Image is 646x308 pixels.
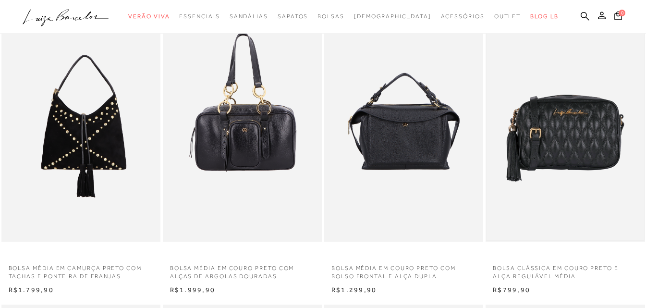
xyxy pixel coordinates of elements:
[494,13,521,20] span: Outlet
[530,8,558,25] a: BLOG LB
[354,8,431,25] a: noSubCategoriesText
[278,8,308,25] a: categoryNavScreenReaderText
[487,5,644,241] img: BOLSA CLÁSSICA EM COURO PRETO E ALÇA REGULÁVEL MÉDIA
[317,8,344,25] a: categoryNavScreenReaderText
[230,8,268,25] a: categoryNavScreenReaderText
[9,286,54,294] span: R$1.799,90
[1,259,160,281] a: BOLSA MÉDIA EM CAMURÇA PRETO COM TACHAS E PONTEIRA DE FRANJAS
[179,13,219,20] span: Essenciais
[170,286,215,294] span: R$1.999,90
[611,11,625,24] button: 0
[354,13,431,20] span: [DEMOGRAPHIC_DATA]
[619,10,625,16] span: 0
[331,286,377,294] span: R$1.299,90
[164,5,321,241] img: BOLSA MÉDIA EM COURO PRETO COM ALÇAS DE ARGOLAS DOURADAS
[486,259,645,281] a: BOLSA CLÁSSICA EM COURO PRETO E ALÇA REGULÁVEL MÉDIA
[493,286,530,294] span: R$799,90
[278,13,308,20] span: Sapatos
[179,8,219,25] a: categoryNavScreenReaderText
[230,13,268,20] span: Sandálias
[128,8,170,25] a: categoryNavScreenReaderText
[325,5,482,241] img: BOLSA MÉDIA EM COURO PRETO COM BOLSO FRONTAL E ALÇA DUPLA
[163,259,322,281] a: BOLSA MÉDIA EM COURO PRETO COM ALÇAS DE ARGOLAS DOURADAS
[128,13,170,20] span: Verão Viva
[494,8,521,25] a: categoryNavScreenReaderText
[324,259,483,281] a: BOLSA MÉDIA EM COURO PRETO COM BOLSO FRONTAL E ALÇA DUPLA
[441,8,485,25] a: categoryNavScreenReaderText
[2,5,159,241] img: BOLSA MÉDIA EM CAMURÇA PRETO COM TACHAS E PONTEIRA DE FRANJAS
[530,13,558,20] span: BLOG LB
[317,13,344,20] span: Bolsas
[441,13,485,20] span: Acessórios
